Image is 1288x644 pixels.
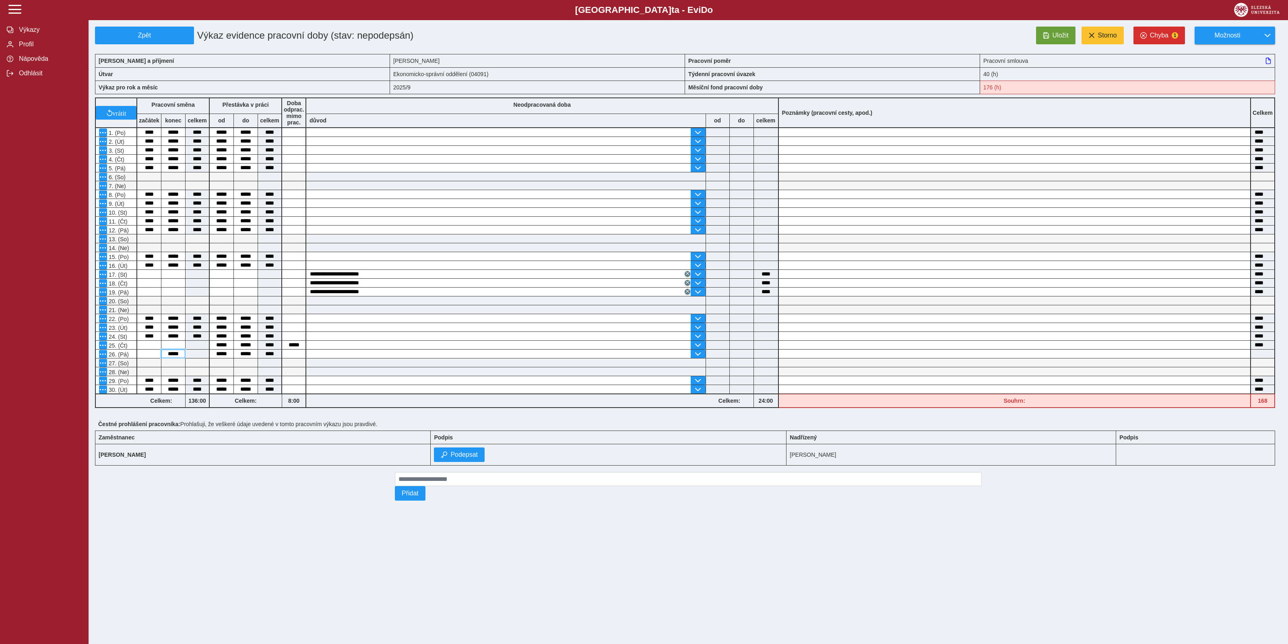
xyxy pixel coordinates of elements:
[671,5,674,15] span: t
[701,5,707,15] span: D
[688,84,763,91] b: Měsíční fond pracovní doby
[282,398,305,404] b: 8:00
[99,253,107,261] button: Menu
[107,218,128,225] span: 11. (Čt)
[99,217,107,225] button: Menu
[107,280,128,287] span: 18. (Čt)
[1251,394,1275,408] div: Fond pracovní doby (176 h) a součet hodin (168 h) se neshodují!
[779,394,1251,408] div: Fond pracovní doby (176 h) a součet hodin (168 h) se neshodují!
[1172,32,1178,39] span: 1
[113,110,126,116] span: vrátit
[107,369,129,375] span: 28. (Ne)
[107,130,126,136] span: 1. (Po)
[779,110,876,116] b: Poznámky (pracovní cesty, apod.)
[137,398,185,404] b: Celkem:
[107,378,129,384] span: 29. (Po)
[790,434,817,441] b: Nadřízený
[99,164,107,172] button: Menu
[99,368,107,376] button: Menu
[161,117,185,124] b: konec
[107,183,126,189] span: 7. (Ne)
[434,447,485,462] button: Podepsat
[99,173,107,181] button: Menu
[395,486,425,501] button: Přidat
[95,27,194,44] button: Zpět
[107,360,129,367] span: 27. (So)
[754,398,778,404] b: 24:00
[210,398,282,404] b: Celkem:
[107,192,126,198] span: 8. (Po)
[98,421,180,427] b: Čestné prohlášení pracovníka:
[258,117,281,124] b: celkem
[1133,27,1185,44] button: Chyba1
[980,67,1275,81] div: 40 (h)
[1098,32,1117,39] span: Storno
[708,5,713,15] span: o
[107,387,128,393] span: 30. (Út)
[754,117,778,124] b: celkem
[99,270,107,278] button: Menu
[99,71,113,77] b: Útvar
[17,70,82,77] span: Odhlásit
[96,106,136,120] button: vrátit
[107,316,129,322] span: 22. (Po)
[17,41,82,48] span: Profil
[99,315,107,323] button: Menu
[688,58,731,64] b: Pracovní poměr
[107,254,129,260] span: 15. (Po)
[99,341,107,349] button: Menu
[786,444,1116,466] td: [PERSON_NAME]
[234,117,258,124] b: do
[1251,398,1274,404] b: 168
[99,323,107,331] button: Menu
[1195,27,1260,44] button: Možnosti
[107,307,129,313] span: 21. (Ne)
[107,165,126,172] span: 5. (Pá)
[450,451,478,458] span: Podepsat
[107,227,129,234] span: 12. (Pá)
[99,261,107,269] button: Menu
[99,128,107,137] button: Menu
[99,235,107,243] button: Menu
[706,117,729,124] b: od
[107,209,127,216] span: 10. (St)
[107,351,129,358] span: 26. (Pá)
[137,117,161,124] b: začátek
[99,191,107,199] button: Menu
[980,54,1275,67] div: Pracovní smlouva
[390,81,685,94] div: 2025/9
[17,26,82,33] span: Výkazy
[310,117,326,124] b: důvod
[99,199,107,207] button: Menu
[194,27,590,44] h1: Výkaz evidence pracovní doby (stav: nepodepsán)
[107,236,129,242] span: 13. (So)
[99,359,107,367] button: Menu
[107,263,128,269] span: 16. (Út)
[99,226,107,234] button: Menu
[434,434,453,441] b: Podpis
[107,298,129,304] span: 20. (So)
[688,71,755,77] b: Týdenní pracovní úvazek
[730,117,753,124] b: do
[99,385,107,393] button: Menu
[95,418,1282,431] div: Prohlašuji, že veškeré údaje uvedené v tomto pracovním výkazu jsou pravdivé.
[99,155,107,163] button: Menu
[99,84,158,91] b: Výkaz pro rok a měsíc
[151,101,194,108] b: Pracovní směna
[99,32,190,39] span: Zpět
[402,490,419,497] span: Přidat
[99,306,107,314] button: Menu
[107,342,128,349] span: 25. (Čt)
[980,81,1275,94] div: Fond pracovní doby (176 h) a součet hodin (168 h) se neshodují!
[99,146,107,154] button: Menu
[107,201,124,207] span: 9. (Út)
[1053,32,1069,39] span: Uložit
[107,325,128,331] span: 23. (Út)
[514,101,571,108] b: Neodpracovaná doba
[186,398,209,404] b: 136:00
[17,55,82,62] span: Nápověda
[1082,27,1124,44] button: Storno
[99,451,146,458] b: [PERSON_NAME]
[1201,32,1253,39] span: Možnosti
[1253,110,1273,116] b: Celkem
